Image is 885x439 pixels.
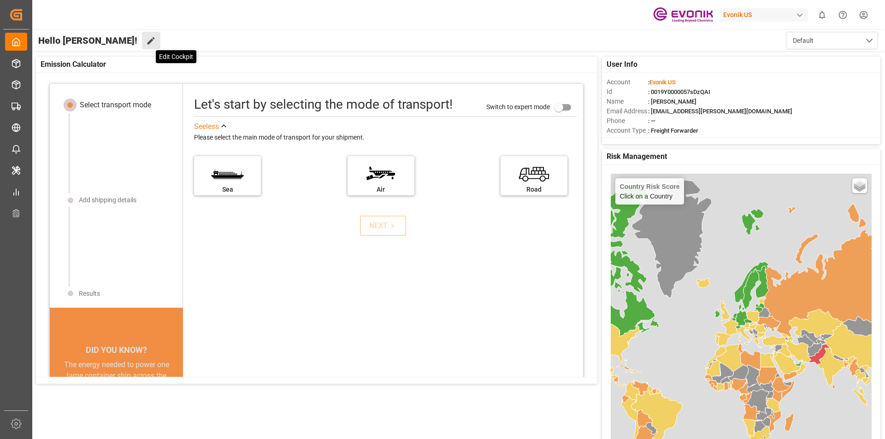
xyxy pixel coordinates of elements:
[79,195,136,205] div: Add shipping details
[486,103,550,110] span: Switch to expert mode
[720,8,808,22] div: Evonik US
[607,126,648,135] span: Account Type
[620,183,680,200] div: Click on a Country
[607,106,648,116] span: Email Address
[648,117,655,124] span: : —
[607,87,648,97] span: Id
[648,127,698,134] span: : Freight Forwarder
[607,59,637,70] span: User Info
[505,185,563,194] div: Road
[653,7,713,23] img: Evonik-brand-mark-Deep-Purple-RGB.jpeg_1700498283.jpeg
[352,185,410,194] div: Air
[720,6,812,23] button: Evonik US
[194,132,577,143] div: Please select the main mode of transport for your shipment.
[607,151,667,162] span: Risk Management
[80,100,151,111] div: Select transport mode
[649,79,676,86] span: Evonik US
[648,108,792,115] span: : [EMAIL_ADDRESS][PERSON_NAME][DOMAIN_NAME]
[199,185,256,194] div: Sea
[41,59,106,70] span: Emission Calculator
[360,216,406,236] button: NEXT
[50,340,183,359] div: DID YOU KNOW?
[648,98,696,105] span: : [PERSON_NAME]
[852,178,867,193] a: Layers
[812,5,832,25] button: show 0 new notifications
[79,289,100,299] div: Results
[607,77,648,87] span: Account
[793,36,814,46] span: Default
[369,220,397,231] div: NEXT
[50,359,63,437] button: previous slide / item
[786,32,878,49] button: open menu
[170,359,183,437] button: next slide / item
[832,5,853,25] button: Help Center
[648,88,710,95] span: : 0019Y0000057sDzQAI
[61,359,172,426] div: The energy needed to power one large container ship across the ocean in a single day is the same ...
[620,183,680,190] h4: Country Risk Score
[38,32,137,49] span: Hello [PERSON_NAME]!
[607,97,648,106] span: Name
[607,116,648,126] span: Phone
[194,95,453,114] div: Let's start by selecting the mode of transport!
[194,121,219,132] div: See less
[648,79,676,86] span: :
